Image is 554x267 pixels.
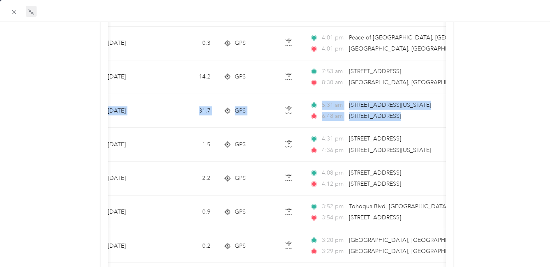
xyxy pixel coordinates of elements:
[349,214,401,221] span: [STREET_ADDRESS]
[163,27,217,60] td: 0.3
[322,213,345,222] span: 3:54 pm
[349,101,431,108] span: [STREET_ADDRESS][US_STATE]
[235,106,246,115] span: GPS
[101,229,163,263] td: [DATE]
[349,169,401,176] span: [STREET_ADDRESS]
[322,146,345,155] span: 4:36 pm
[163,60,217,94] td: 14.2
[163,229,217,263] td: 0.2
[235,242,246,251] span: GPS
[322,67,345,76] span: 7:53 am
[349,237,533,244] span: [GEOGRAPHIC_DATA], [GEOGRAPHIC_DATA], [GEOGRAPHIC_DATA]
[322,44,345,53] span: 4:01 pm
[322,112,345,121] span: 6:48 am
[163,128,217,161] td: 1.5
[235,140,246,149] span: GPS
[101,196,163,229] td: [DATE]
[322,134,345,143] span: 4:31 pm
[349,147,431,154] span: [STREET_ADDRESS][US_STATE]
[349,248,533,255] span: [GEOGRAPHIC_DATA], [GEOGRAPHIC_DATA], [GEOGRAPHIC_DATA]
[322,180,345,189] span: 4:12 pm
[349,79,471,86] span: [GEOGRAPHIC_DATA], [GEOGRAPHIC_DATA]
[349,135,401,142] span: [STREET_ADDRESS]
[101,128,163,161] td: [DATE]
[322,236,345,245] span: 3:20 pm
[101,27,163,60] td: [DATE]
[235,207,246,216] span: GPS
[163,196,217,229] td: 0.9
[349,203,510,210] span: Tohoqua Blvd, [GEOGRAPHIC_DATA], [GEOGRAPHIC_DATA]
[508,221,554,267] iframe: Everlance-gr Chat Button Frame
[235,174,246,183] span: GPS
[349,113,401,120] span: [STREET_ADDRESS]
[322,101,345,110] span: 5:31 am
[101,94,163,128] td: [DATE]
[235,39,246,48] span: GPS
[163,162,217,196] td: 2.2
[349,45,533,52] span: [GEOGRAPHIC_DATA], [GEOGRAPHIC_DATA], [GEOGRAPHIC_DATA]
[322,202,345,211] span: 3:52 pm
[322,78,345,87] span: 8:30 am
[101,162,163,196] td: [DATE]
[322,247,345,256] span: 3:29 pm
[349,180,401,187] span: [STREET_ADDRESS]
[163,94,217,128] td: 31.7
[322,33,345,42] span: 4:01 pm
[322,168,345,177] span: 4:08 pm
[101,60,163,94] td: [DATE]
[349,68,401,75] span: [STREET_ADDRESS]
[235,72,246,81] span: GPS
